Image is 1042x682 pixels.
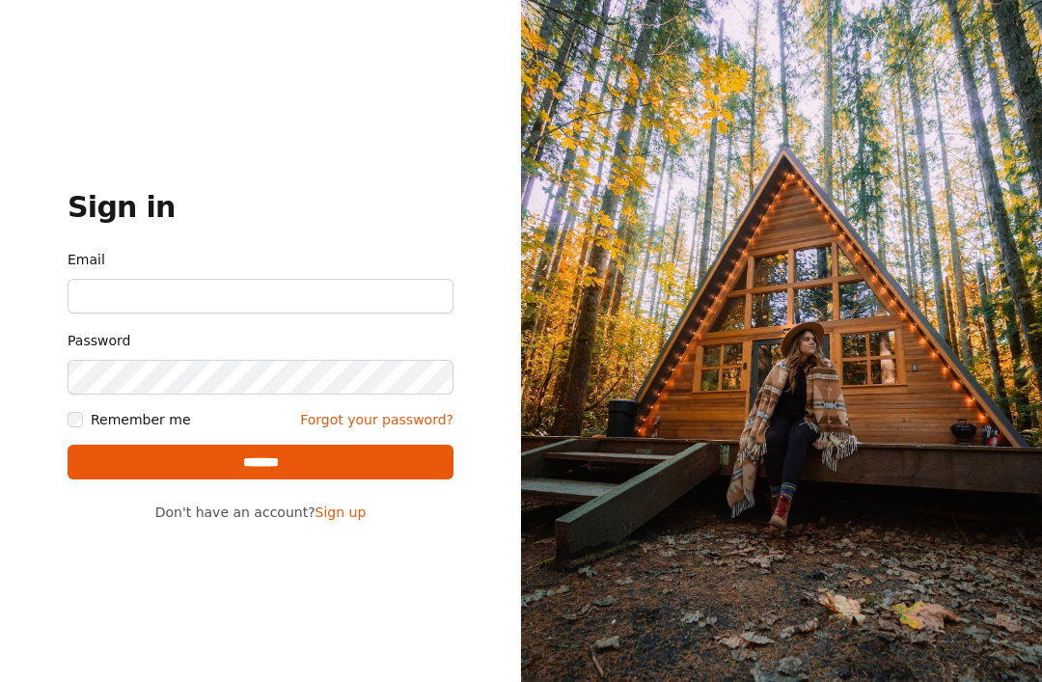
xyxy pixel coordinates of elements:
[91,410,191,429] label: Remember me
[315,505,367,520] a: Sign up
[68,503,453,522] p: Don't have an account?
[300,410,453,429] a: Forgot your password?
[68,190,453,225] h1: Sign in
[68,248,453,271] label: Email
[68,329,453,352] label: Password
